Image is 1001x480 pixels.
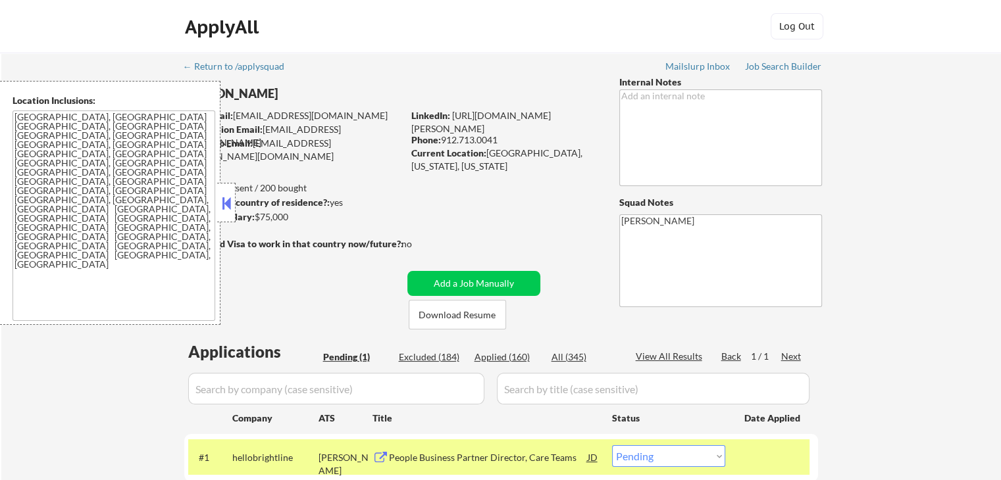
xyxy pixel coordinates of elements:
button: Log Out [771,13,823,39]
button: Download Resume [409,300,506,329]
div: Applications [188,344,319,360]
div: Location Inclusions: [13,94,215,107]
strong: Phone: [411,134,441,145]
div: Next [781,350,802,363]
div: Squad Notes [619,196,822,209]
div: JD [586,445,600,469]
div: ← Return to /applysquad [183,62,297,71]
div: ApplyAll [185,16,263,38]
strong: LinkedIn: [411,110,450,121]
div: [EMAIL_ADDRESS][DOMAIN_NAME] [185,123,403,149]
div: Mailslurp Inbox [665,62,731,71]
input: Search by company (case sensitive) [188,373,484,404]
div: Excluded (184) [399,350,465,364]
div: [EMAIL_ADDRESS][PERSON_NAME][DOMAIN_NAME] [184,137,403,162]
div: Job Search Builder [745,62,822,71]
div: ATS [319,412,372,425]
div: [EMAIL_ADDRESS][DOMAIN_NAME] [185,109,403,122]
a: Job Search Builder [745,61,822,74]
div: [GEOGRAPHIC_DATA], [US_STATE], [US_STATE] [411,147,598,172]
div: [PERSON_NAME] [319,451,372,477]
div: People Business Partner Director, Care Teams [389,451,588,464]
div: Company [232,412,319,425]
a: ← Return to /applysquad [183,61,297,74]
div: View All Results [636,350,706,363]
div: Pending (1) [323,350,389,364]
div: hellobrightline [232,451,319,464]
div: All (345) [552,350,617,364]
strong: Current Location: [411,147,486,158]
div: $75,000 [184,210,403,224]
input: Search by title (case sensitive) [497,373,809,404]
div: #1 [199,451,222,464]
strong: Will need Visa to work in that country now/future?: [184,238,403,249]
div: no [401,237,439,251]
button: Add a Job Manually [407,271,540,296]
div: Date Applied [744,412,802,425]
div: Internal Notes [619,76,822,89]
div: 160 sent / 200 bought [184,181,403,195]
div: [PERSON_NAME] [184,85,455,102]
a: Mailslurp Inbox [665,61,731,74]
div: Back [721,350,742,363]
div: 912.713.0041 [411,133,598,147]
div: Title [372,412,600,425]
a: [URL][DOMAIN_NAME][PERSON_NAME] [411,110,551,134]
div: yes [184,196,399,209]
div: 1 / 1 [751,350,781,363]
div: Status [612,406,725,429]
div: Applied (160) [475,350,540,364]
strong: Can work in country of residence?: [184,197,330,208]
